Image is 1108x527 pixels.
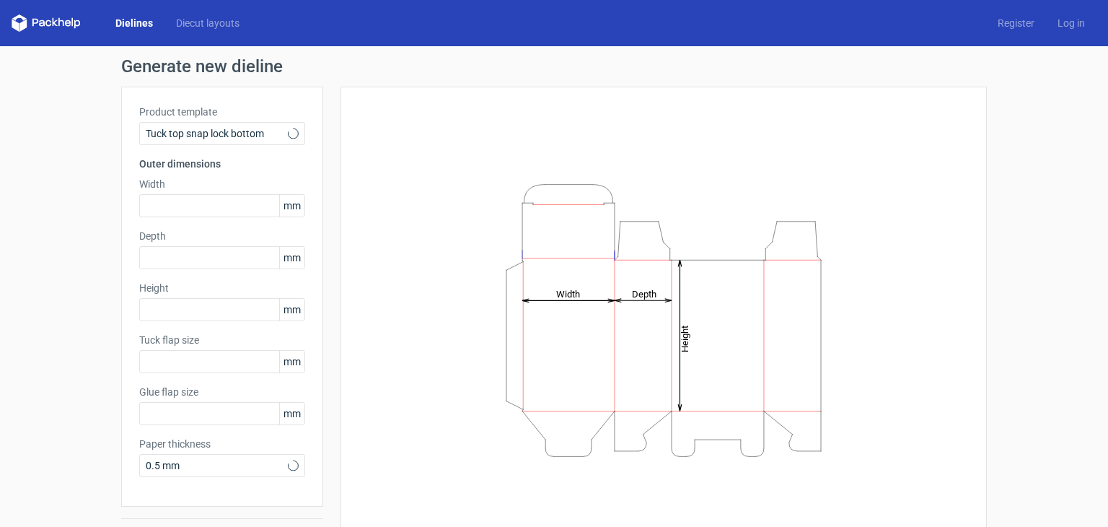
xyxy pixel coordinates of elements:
[139,333,305,347] label: Tuck flap size
[164,16,251,30] a: Diecut layouts
[556,288,580,299] tspan: Width
[632,288,656,299] tspan: Depth
[279,299,304,321] span: mm
[139,437,305,451] label: Paper thickness
[146,458,288,473] span: 0.5 mm
[121,58,987,75] h1: Generate new dieline
[146,126,288,141] span: Tuck top snap lock bottom
[279,247,304,269] span: mm
[1046,16,1096,30] a: Log in
[986,16,1046,30] a: Register
[139,229,305,243] label: Depth
[139,105,305,119] label: Product template
[139,385,305,399] label: Glue flap size
[139,177,305,191] label: Width
[139,157,305,171] h3: Outer dimensions
[279,195,304,217] span: mm
[680,325,690,352] tspan: Height
[279,351,304,373] span: mm
[279,403,304,424] span: mm
[104,16,164,30] a: Dielines
[139,281,305,295] label: Height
